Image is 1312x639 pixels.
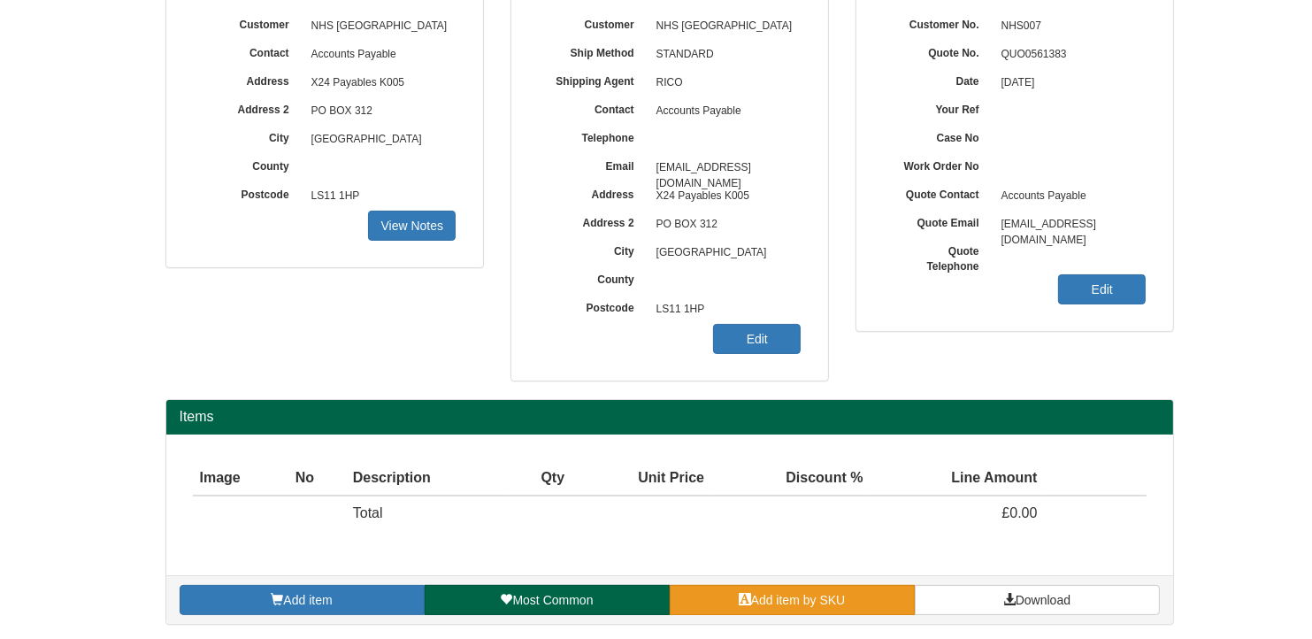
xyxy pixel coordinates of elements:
label: Your Ref [883,97,993,118]
span: X24 Payables K005 [648,182,802,211]
label: Address [193,69,303,89]
td: Total [346,496,506,531]
label: Address [538,182,648,203]
span: [GEOGRAPHIC_DATA] [303,126,457,154]
label: Email [538,154,648,174]
th: Unit Price [572,461,711,497]
span: Accounts Payable [303,41,457,69]
label: Work Order No [883,154,993,174]
span: [DATE] [993,69,1147,97]
label: City [538,239,648,259]
span: Add item [283,593,332,607]
span: Accounts Payable [648,97,802,126]
th: Qty [506,461,572,497]
label: Quote Telephone [883,239,993,274]
label: Postcode [193,182,303,203]
span: LS11 1HP [648,296,802,324]
label: City [193,126,303,146]
label: Contact [538,97,648,118]
label: Customer [538,12,648,33]
label: Telephone [538,126,648,146]
label: Customer No. [883,12,993,33]
span: QUO0561383 [993,41,1147,69]
label: Postcode [538,296,648,316]
span: RICO [648,69,802,97]
a: Edit [1058,274,1146,304]
th: Image [193,461,288,497]
span: [EMAIL_ADDRESS][DOMAIN_NAME] [993,211,1147,239]
span: Add item by SKU [751,593,846,607]
a: View Notes [368,211,456,241]
a: Edit [713,324,801,354]
span: NHS [GEOGRAPHIC_DATA] [648,12,802,41]
th: Line Amount [871,461,1045,497]
span: NHS [GEOGRAPHIC_DATA] [303,12,457,41]
label: County [193,154,303,174]
a: Download [915,585,1160,615]
label: County [538,267,648,288]
th: Description [346,461,506,497]
span: NHS007 [993,12,1147,41]
span: [EMAIL_ADDRESS][DOMAIN_NAME] [648,154,802,182]
th: No [288,461,346,497]
label: Case No [883,126,993,146]
span: [GEOGRAPHIC_DATA] [648,239,802,267]
span: LS11 1HP [303,182,457,211]
span: PO BOX 312 [648,211,802,239]
span: STANDARD [648,41,802,69]
label: Quote No. [883,41,993,61]
span: Most Common [512,593,593,607]
label: Address 2 [193,97,303,118]
label: Quote Email [883,211,993,231]
span: Download [1016,593,1070,607]
label: Address 2 [538,211,648,231]
label: Quote Contact [883,182,993,203]
label: Customer [193,12,303,33]
span: X24 Payables K005 [303,69,457,97]
span: PO BOX 312 [303,97,457,126]
label: Contact [193,41,303,61]
label: Shipping Agent [538,69,648,89]
h2: Items [180,409,1160,425]
span: £0.00 [1002,505,1038,520]
span: Accounts Payable [993,182,1147,211]
label: Ship Method [538,41,648,61]
label: Date [883,69,993,89]
th: Discount % [711,461,871,497]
